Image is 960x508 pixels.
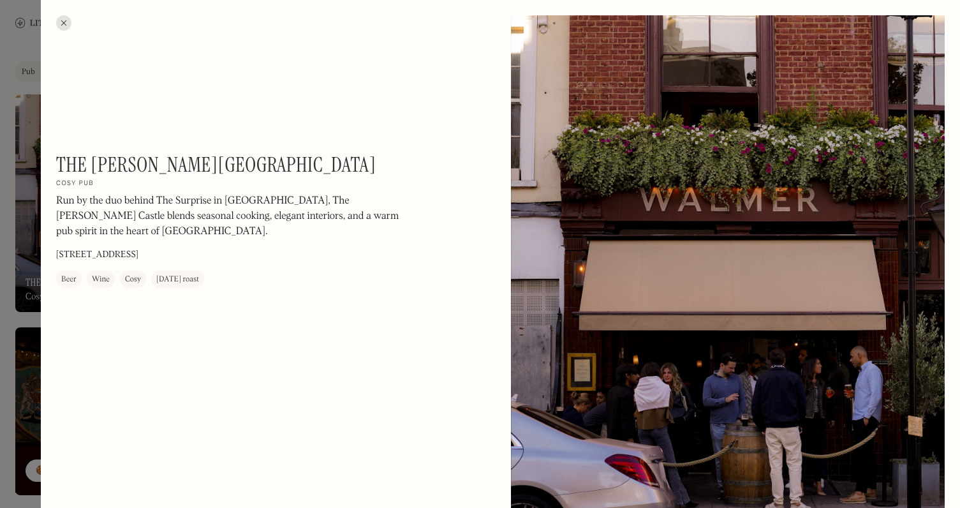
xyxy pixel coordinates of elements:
p: [STREET_ADDRESS] [56,248,138,262]
div: [DATE] roast [156,273,199,286]
div: Beer [61,273,77,286]
h2: Cosy pub [56,179,94,188]
p: Run by the duo behind The Surprise in [GEOGRAPHIC_DATA], The [PERSON_NAME] Castle blends seasonal... [56,193,401,239]
h1: The [PERSON_NAME][GEOGRAPHIC_DATA] [56,153,376,177]
div: Cosy [125,273,141,286]
div: Wine [92,273,110,286]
